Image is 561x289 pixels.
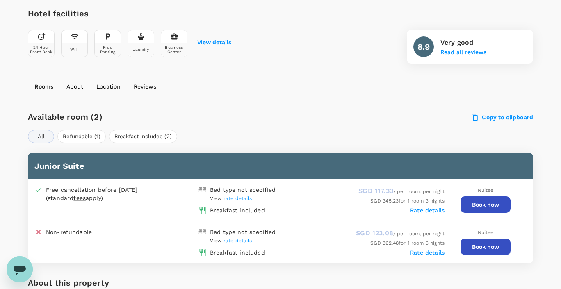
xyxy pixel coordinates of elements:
[70,47,79,52] div: Wifi
[410,249,445,256] label: Rate details
[478,187,494,193] span: Nuitee
[198,186,207,194] img: double-bed-icon
[28,7,231,20] h6: Hotel facilities
[34,82,53,91] p: Rooms
[358,187,393,195] span: SGD 117.33
[356,229,393,237] span: SGD 123.08
[96,82,121,91] p: Location
[478,230,494,235] span: Nuitee
[197,39,231,46] button: View details
[370,198,445,204] span: for 1 room 3 nights
[440,49,486,56] button: Read all reviews
[30,45,52,54] div: 24 Hour Front Desk
[461,239,511,255] button: Book now
[198,228,207,236] img: double-bed-icon
[163,45,185,54] div: Business Center
[223,238,252,243] span: rate details
[28,110,321,123] h6: Available room (2)
[28,130,54,143] button: All
[358,189,445,194] span: / per room, per night
[356,231,445,237] span: / per room, per night
[210,186,276,194] div: Bed type not specified
[370,240,445,246] span: for 1 room 3 nights
[210,206,265,214] div: Breakfast included
[410,207,445,214] label: Rate details
[134,82,156,91] p: Reviews
[417,40,430,53] h6: 8.9
[73,195,86,201] span: fees
[440,38,486,48] p: Very good
[46,228,92,236] p: Non-refundable
[109,130,177,143] button: Breakfast Included (2)
[34,159,527,173] h6: Junior Suite
[461,196,511,213] button: Book now
[210,228,276,236] div: Bed type not specified
[57,130,106,143] button: Refundable (1)
[46,186,157,202] div: Free cancellation before [DATE] (standard apply)
[7,256,33,282] iframe: Button to launch messaging window
[370,198,399,204] span: SGD 345.23
[223,196,252,201] span: rate details
[210,248,265,257] div: Breakfast included
[370,240,399,246] span: SGD 362.48
[210,238,252,243] span: View
[132,47,149,52] div: Laundry
[472,114,533,121] label: Copy to clipboard
[66,82,83,91] p: About
[96,45,119,54] div: Free Parking
[210,196,252,201] span: View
